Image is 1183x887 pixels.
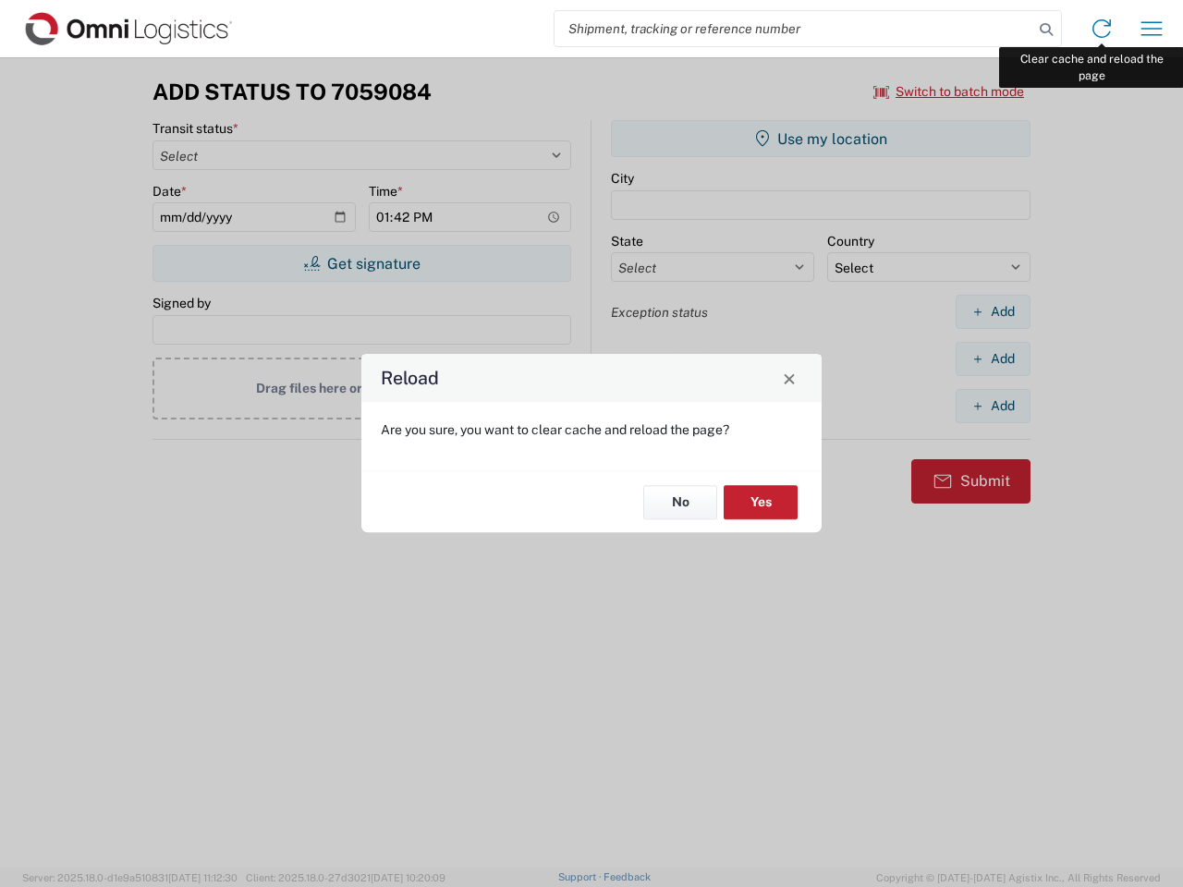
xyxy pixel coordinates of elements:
h4: Reload [381,365,439,392]
input: Shipment, tracking or reference number [555,11,1033,46]
p: Are you sure, you want to clear cache and reload the page? [381,421,802,438]
button: Close [776,365,802,391]
button: Yes [724,485,798,519]
button: No [643,485,717,519]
